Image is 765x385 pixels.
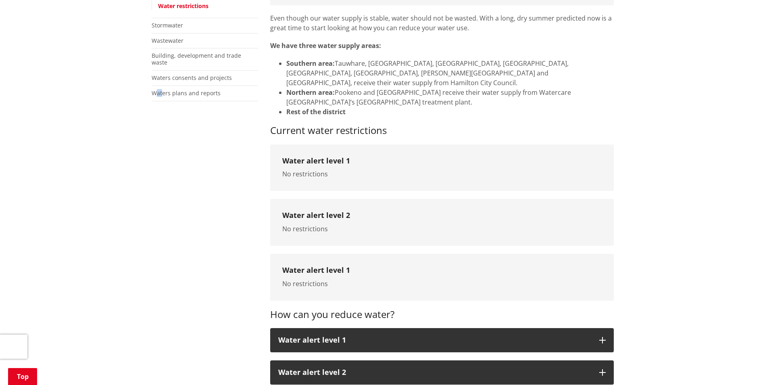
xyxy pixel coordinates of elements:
[286,88,614,107] li: Pookeno and [GEOGRAPHIC_DATA] receive their water supply from Watercare [GEOGRAPHIC_DATA]’s [GEOG...
[282,224,602,234] p: No restrictions
[270,14,612,32] span: Even though our water supply is stable, water should not be wasted. With a long, dry summer predi...
[158,2,208,10] a: Water restrictions
[270,41,381,50] strong: We have three water supply areas:
[270,360,614,385] button: Water alert level 2
[152,74,232,82] a: Waters consents and projects
[270,125,614,136] h3: Current water restrictions
[282,157,602,165] h3: Water alert level 1
[270,309,614,320] h3: How can you reduce water?
[286,88,335,97] strong: Northern area:
[728,351,757,380] iframe: Messenger Launcher
[278,336,591,344] div: Water alert level 1
[282,266,602,275] h3: Water alert level 1
[8,368,37,385] a: Top
[270,328,614,352] button: Water alert level 1
[286,59,614,88] li: Tauwhare, [GEOGRAPHIC_DATA], [GEOGRAPHIC_DATA], [GEOGRAPHIC_DATA], [GEOGRAPHIC_DATA], [GEOGRAPHIC...
[278,368,591,377] div: Water alert level 2
[286,59,335,68] strong: Southern area:
[152,52,241,66] a: Building, development and trade waste
[152,21,183,29] a: Stormwater
[282,279,602,289] p: No restrictions
[152,89,221,97] a: Waters plans and reports
[152,37,183,44] a: Wastewater
[286,107,346,116] strong: Rest of the district
[282,169,602,179] p: No restrictions
[282,211,602,220] h3: Water alert level 2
